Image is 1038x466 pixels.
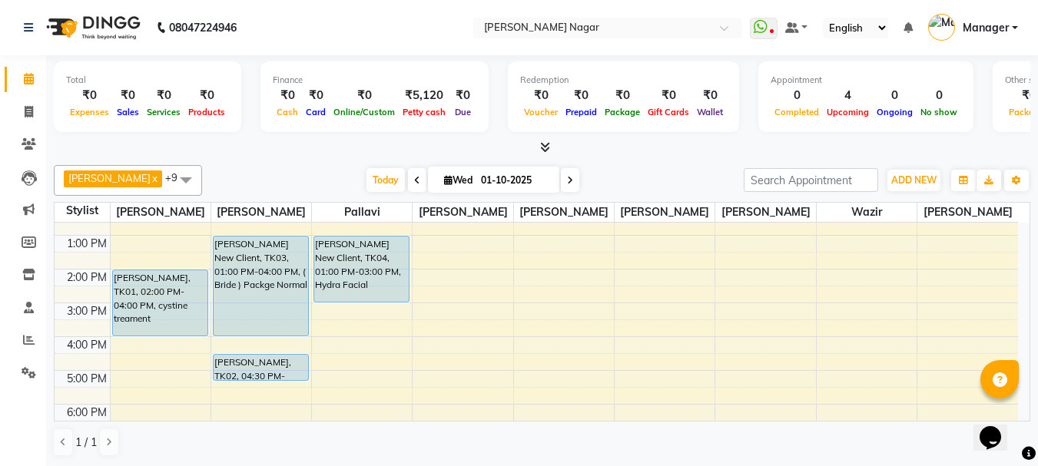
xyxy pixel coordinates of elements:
[744,168,878,192] input: Search Appointment
[113,107,143,117] span: Sales
[273,87,302,104] div: ₹0
[823,107,873,117] span: Upcoming
[917,87,961,104] div: 0
[891,174,937,186] span: ADD NEW
[302,87,330,104] div: ₹0
[644,107,693,117] span: Gift Cards
[151,172,158,184] a: x
[644,87,693,104] div: ₹0
[873,107,917,117] span: Ongoing
[887,170,940,191] button: ADD NEW
[823,87,873,104] div: 4
[873,87,917,104] div: 0
[64,405,110,421] div: 6:00 PM
[520,107,562,117] span: Voucher
[273,74,476,87] div: Finance
[64,337,110,353] div: 4:00 PM
[413,203,512,222] span: [PERSON_NAME]
[273,107,302,117] span: Cash
[169,6,237,49] b: 08047224946
[601,107,644,117] span: Package
[64,236,110,252] div: 1:00 PM
[312,203,412,222] span: pallavi
[184,87,229,104] div: ₹0
[449,87,476,104] div: ₹0
[143,107,184,117] span: Services
[330,87,399,104] div: ₹0
[771,74,961,87] div: Appointment
[771,87,823,104] div: 0
[214,355,308,380] div: [PERSON_NAME], TK02, 04:30 PM-05:20 PM, Full body wax+bikini wax ( Flavour )
[66,87,113,104] div: ₹0
[693,107,727,117] span: Wallet
[440,174,476,186] span: Wed
[615,203,715,222] span: [PERSON_NAME]
[75,435,97,451] span: 1 / 1
[562,107,601,117] span: Prepaid
[514,203,614,222] span: [PERSON_NAME]
[520,87,562,104] div: ₹0
[64,269,110,286] div: 2:00 PM
[520,74,727,87] div: Redemption
[917,203,1018,222] span: [PERSON_NAME]
[451,107,475,117] span: Due
[184,107,229,117] span: Products
[302,107,330,117] span: Card
[399,107,449,117] span: Petty cash
[917,107,961,117] span: No show
[715,203,815,222] span: [PERSON_NAME]
[963,20,1009,36] span: Manager
[601,87,644,104] div: ₹0
[64,303,110,319] div: 3:00 PM
[211,203,311,222] span: [PERSON_NAME]
[113,270,207,335] div: [PERSON_NAME], TK01, 02:00 PM-04:00 PM, cystine treament
[66,107,113,117] span: Expenses
[165,171,189,183] span: +9
[562,87,601,104] div: ₹0
[314,236,409,302] div: [PERSON_NAME] New Client, TK04, 01:00 PM-03:00 PM, Hydra Facial
[68,172,151,184] span: [PERSON_NAME]
[771,107,823,117] span: Completed
[366,168,405,192] span: Today
[693,87,727,104] div: ₹0
[399,87,449,104] div: ₹5,120
[66,74,229,87] div: Total
[113,87,143,104] div: ₹0
[55,203,110,219] div: Stylist
[64,371,110,387] div: 5:00 PM
[476,169,553,192] input: 2025-10-01
[973,405,1023,451] iframe: chat widget
[39,6,144,49] img: logo
[817,203,917,222] span: Wazir
[214,236,308,335] div: [PERSON_NAME] New Client, TK03, 01:00 PM-04:00 PM, ( Bride ) Packge Normal
[330,107,399,117] span: Online/Custom
[143,87,184,104] div: ₹0
[928,14,955,41] img: Manager
[111,203,211,222] span: [PERSON_NAME]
